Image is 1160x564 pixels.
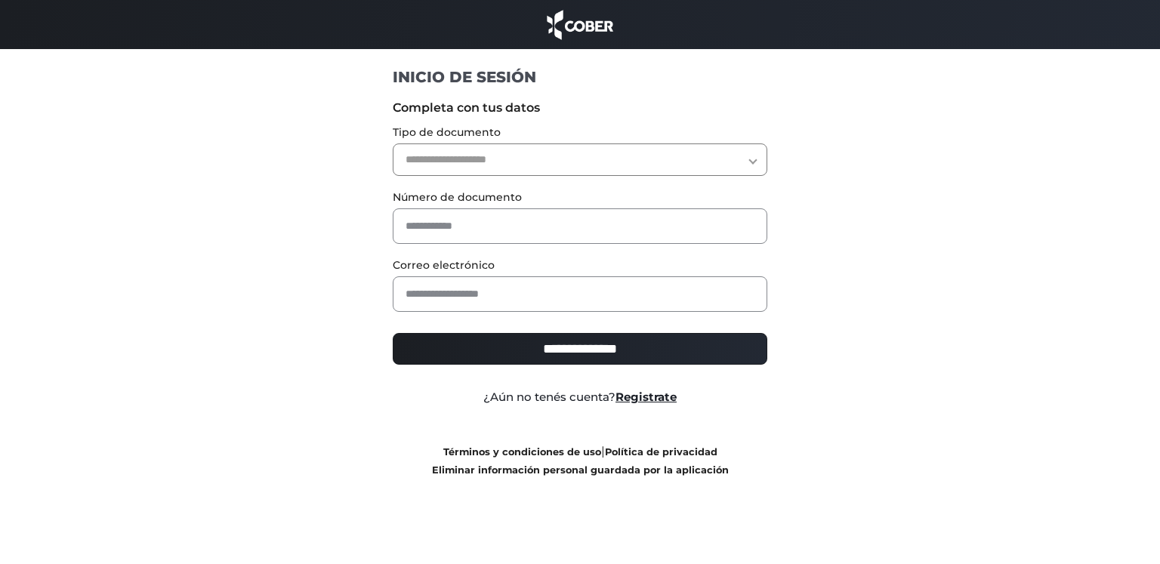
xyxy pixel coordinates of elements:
[615,390,677,404] a: Registrate
[605,446,717,458] a: Política de privacidad
[381,389,779,406] div: ¿Aún no tenés cuenta?
[443,446,601,458] a: Términos y condiciones de uso
[393,99,768,117] label: Completa con tus datos
[393,67,768,87] h1: INICIO DE SESIÓN
[393,190,768,205] label: Número de documento
[393,257,768,273] label: Correo electrónico
[393,125,768,140] label: Tipo de documento
[543,8,617,42] img: cober_marca.png
[432,464,729,476] a: Eliminar información personal guardada por la aplicación
[381,442,779,479] div: |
